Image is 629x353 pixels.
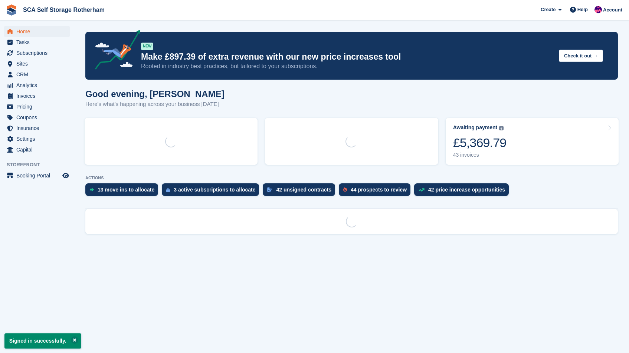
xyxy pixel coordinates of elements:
[85,100,225,109] p: Here's what's happening across your business [DATE]
[4,170,70,181] a: menu
[16,48,61,58] span: Subscriptions
[263,183,339,200] a: 42 unsigned contracts
[414,183,512,200] a: 42 price increase opportunities
[162,183,263,200] a: 3 active subscriptions to allocate
[7,161,74,169] span: Storefront
[4,144,70,155] a: menu
[4,134,70,144] a: menu
[343,187,347,192] img: prospect-51fa495bee0391a8d652442698ab0144808aea92771e9ea1ae160a38d050c398.svg
[141,62,553,70] p: Rooted in industry best practices, but tailored to your subscriptions.
[4,37,70,47] a: menu
[141,43,153,50] div: NEW
[4,48,70,58] a: menu
[16,91,61,101] span: Invoices
[6,4,17,16] img: stora-icon-8386f47178a22dfd0bd8f6a31ec36ba5ce8667c1dd55bd0f319d3a0aa187defe.svg
[61,171,70,180] a: Preview store
[4,101,70,112] a: menu
[276,187,331,193] div: 42 unsigned contracts
[453,124,498,131] div: Awaiting payment
[4,112,70,123] a: menu
[267,187,272,192] img: contract_signature_icon-13c848040528278c33f63329250d36e43548de30e8caae1d1a13099fd9432cc5.svg
[4,91,70,101] a: menu
[16,123,61,133] span: Insurance
[351,187,407,193] div: 44 prospects to review
[141,51,553,62] p: Make £897.39 of extra revenue with our new price increases tool
[4,69,70,80] a: menu
[85,176,618,180] p: ACTIONS
[16,170,61,181] span: Booking Portal
[4,59,70,69] a: menu
[16,101,61,112] span: Pricing
[90,187,94,192] img: move_ins_to_allocate_icon-fdf77a2bb77ea45bf5b3d319d69a93e2d87916cf1d5bf7949dd705db3b84f3ca.svg
[98,187,154,193] div: 13 move ins to allocate
[89,30,141,72] img: price-adjustments-announcement-icon-8257ccfd72463d97f412b2fc003d46551f7dbcb40ab6d574587a9cd5c0d94...
[16,144,61,155] span: Capital
[453,152,507,158] div: 43 invoices
[174,187,255,193] div: 3 active subscriptions to allocate
[16,80,61,90] span: Analytics
[4,333,81,349] p: Signed in successfully.
[577,6,588,13] span: Help
[16,59,61,69] span: Sites
[541,6,556,13] span: Create
[16,26,61,37] span: Home
[603,6,622,14] span: Account
[16,69,61,80] span: CRM
[4,123,70,133] a: menu
[428,187,505,193] div: 42 price increase opportunities
[85,183,162,200] a: 13 move ins to allocate
[4,26,70,37] a: menu
[453,135,507,150] div: £5,369.79
[85,89,225,99] h1: Good evening, [PERSON_NAME]
[20,4,108,16] a: SCA Self Storage Rotherham
[16,112,61,123] span: Coupons
[419,188,425,192] img: price_increase_opportunities-93ffe204e8149a01c8c9dc8f82e8f89637d9d84a8eef4429ea346261dce0b2c0.svg
[339,183,414,200] a: 44 prospects to review
[16,37,61,47] span: Tasks
[16,134,61,144] span: Settings
[446,118,619,165] a: Awaiting payment £5,369.79 43 invoices
[4,80,70,90] a: menu
[499,126,504,130] img: icon-info-grey-7440780725fd019a000dd9b08b2336e03edf1995a4989e88bcd33f0948082b44.svg
[559,50,603,62] button: Check it out →
[166,187,170,192] img: active_subscription_to_allocate_icon-d502201f5373d7db506a760aba3b589e785aa758c864c3986d89f69b8ff3...
[594,6,602,13] img: Sam Chapman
